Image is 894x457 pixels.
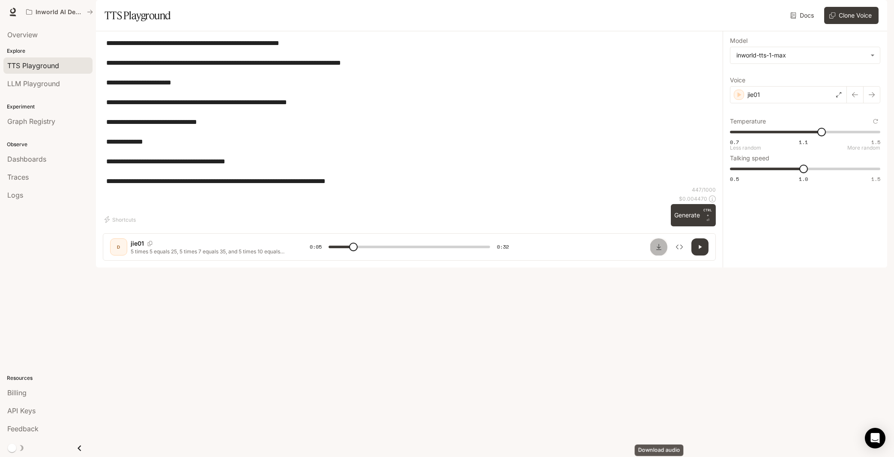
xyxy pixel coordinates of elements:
button: Copy Voice ID [144,241,156,246]
p: ⏎ [703,207,712,223]
p: More random [847,145,880,150]
div: Open Intercom Messenger [865,428,885,448]
span: 0:32 [497,243,509,251]
span: 1.0 [799,175,808,183]
div: inworld-tts-1-max [736,51,866,60]
span: 1.5 [871,138,880,146]
p: jie01 [131,239,144,248]
p: Voice [730,77,745,83]
span: 1.1 [799,138,808,146]
p: jie01 [747,90,760,99]
h1: TTS Playground [105,7,171,24]
span: 1.5 [871,175,880,183]
button: Inspect [671,238,688,256]
button: All workspaces [22,3,97,21]
div: Download audio [635,445,684,456]
button: Shortcuts [103,213,139,226]
p: Inworld AI Demos [36,9,84,16]
button: GenerateCTRL +⏎ [671,204,716,226]
p: Talking speed [730,155,769,161]
div: D [112,240,126,254]
p: 5 times 5 equals 25, 5 times 7 equals 35, and 5 times 10 equals 50. This math-popper toy game wil... [131,248,289,255]
p: Model [730,38,747,44]
a: Docs [789,7,817,24]
span: 0.5 [730,175,739,183]
button: Reset to default [871,117,880,126]
span: 0.7 [730,138,739,146]
p: Less random [730,145,761,150]
p: Temperature [730,118,766,124]
button: Clone Voice [824,7,879,24]
p: CTRL + [703,207,712,218]
span: 0:05 [310,243,322,251]
button: Download audio [650,238,667,256]
div: inworld-tts-1-max [730,47,880,63]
